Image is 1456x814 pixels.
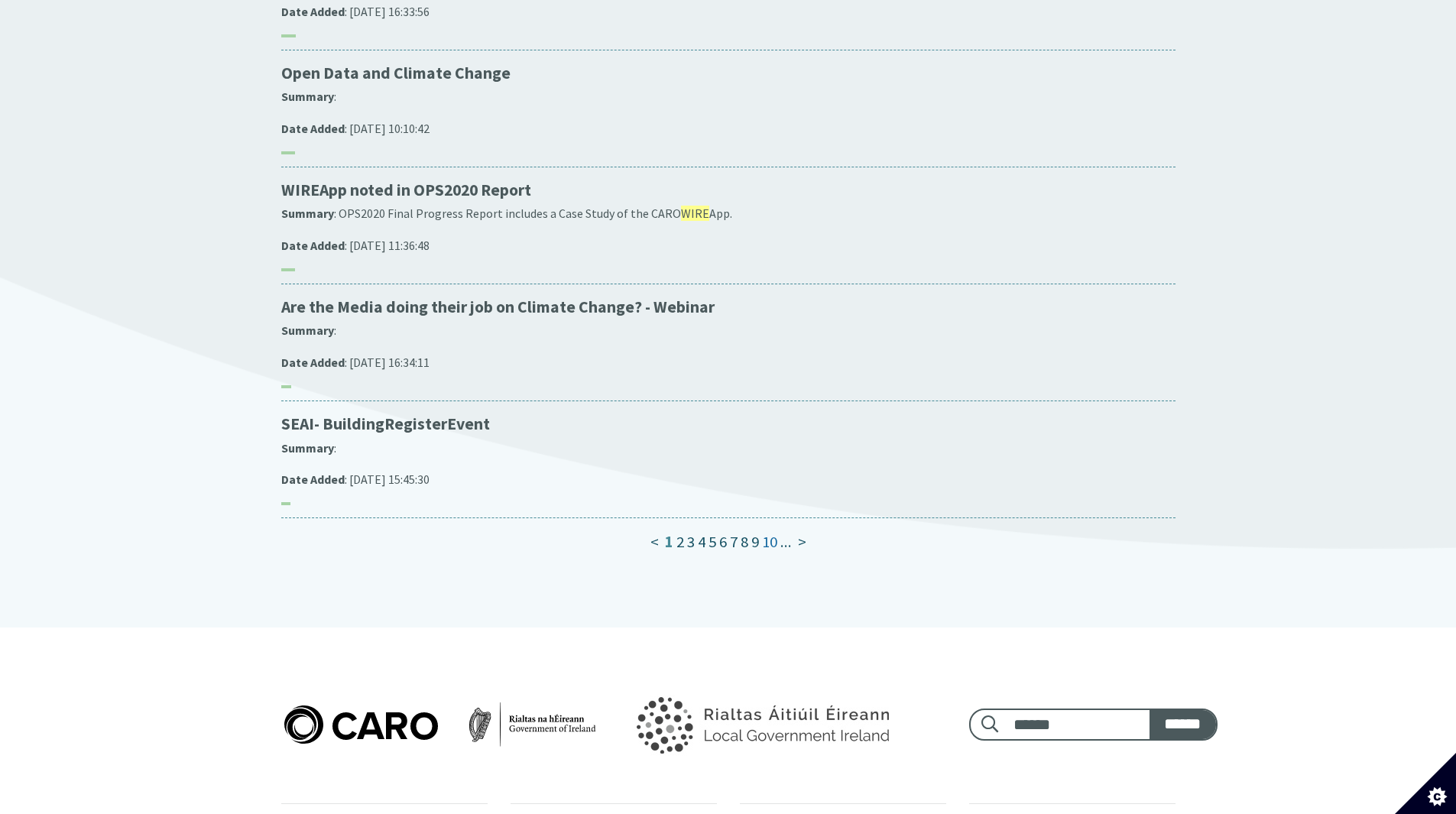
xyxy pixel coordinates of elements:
[798,532,806,552] a: >
[281,206,334,221] strong: Summary
[281,355,345,370] strong: Date Added
[681,206,709,221] span: WIRE
[281,297,1176,318] p: Are the Media doing their job on Climate Change? - Webinar
[741,532,748,552] a: 8
[281,87,1176,107] p: :
[780,532,792,552] a: ...
[709,532,716,552] a: 5
[751,532,759,552] a: 9
[281,353,1176,373] p: : [DATE] 16:34:11
[281,180,319,200] span: WIRE
[281,236,1176,256] p: : [DATE] 11:36:48
[602,676,919,773] img: Government of Ireland logo
[281,439,1176,459] p: :
[650,532,659,552] a: <
[281,204,1176,224] p: : OPS2020 Final Progress Report includes a Case Study of the CARO App.
[730,532,738,552] a: 7
[384,413,447,434] span: Register
[676,532,684,552] a: 2
[665,532,673,552] strong: 1
[281,472,345,487] strong: Date Added
[281,63,1176,84] p: Open Data and Climate Change
[698,532,705,552] a: 4
[281,440,334,456] strong: Summary
[281,321,1176,341] p: :
[281,63,1176,154] a: Open Data and Climate Change Summary: Date Added: [DATE] 10:10:42
[281,4,345,19] strong: Date Added
[281,297,1176,388] a: Are the Media doing their job on Climate Change? - Webinar Summary: Date Added: [DATE] 16:34:11
[281,89,334,104] strong: Summary
[281,470,1176,490] p: : [DATE] 15:45:30
[281,180,1176,201] p: App noted in OPS2020 Report
[1395,753,1456,814] button: Set cookie preferences
[281,121,345,136] strong: Date Added
[281,2,1176,22] p: : [DATE] 16:33:56
[281,413,1176,435] p: SEAI- Building Event
[281,413,1176,505] a: SEAI- BuildingRegisterEvent Summary: Date Added: [DATE] 15:45:30
[719,532,727,552] a: 6
[762,532,777,552] a: 10
[687,532,695,552] a: 3
[281,702,599,747] img: Caro logo
[281,238,345,253] strong: Date Added
[281,180,1176,271] a: WIREApp noted in OPS2020 Report Summary: OPS2020 Final Progress Report includes a Case Study of t...
[281,119,1176,139] p: : [DATE] 10:10:42
[281,323,334,338] strong: Summary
